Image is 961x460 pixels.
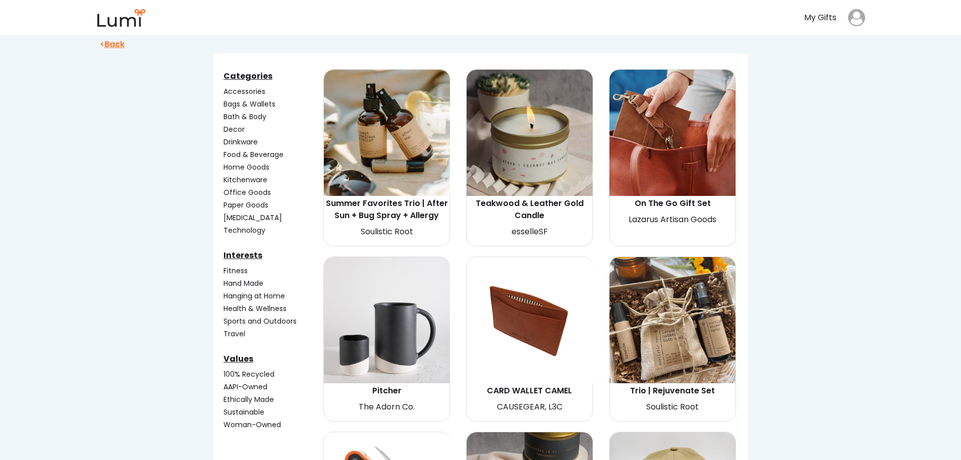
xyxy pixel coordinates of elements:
div: Soulistic Root [325,225,448,239]
img: summertriogiftsetbugsprayaftersunandallergyreliefrollerSQUARE.jpg [324,70,450,196]
div: Sustainable [223,407,321,418]
div: [MEDICAL_DATA] [223,213,321,223]
div: Health & Wellness [223,303,321,314]
div: Kitchenware [223,175,321,185]
div: Pitcher [325,385,448,397]
div: Travel [223,329,321,339]
div: 100% Recycled [223,369,321,380]
div: Decor [223,124,321,135]
img: causegear-l3c-15882132455510.png [467,257,593,383]
div: < [98,41,485,51]
div: Teakwood & Leather Gold Candle [468,197,591,222]
u: Back [104,38,125,50]
div: Paper Goods [223,200,321,211]
div: The Adorn Co. [325,400,448,415]
div: Drinkware [223,137,321,147]
div: CARD WALLET CAMEL [468,385,591,397]
img: rejuvenate7.jpg [609,257,736,383]
div: Office Goods [223,187,321,198]
div: Lazarus Artisan Goods [611,213,734,227]
div: CAUSEGEAR, L3C [468,400,591,415]
div: Soulistic Root [611,400,734,415]
div: Hanging at Home [223,291,321,301]
u: Categories [223,70,272,82]
u: Values [223,353,253,365]
div: Summer Favorites Trio | After Sun + Bug Spray + Allergy [325,197,448,222]
div: Trio | Rejuvenate Set [611,385,734,397]
img: 51656002100_facd74c66b_o.jpg [324,257,450,383]
div: Woman-Owned [223,420,321,430]
div: Food & Beverage [223,149,321,160]
div: Home Goods [223,162,321,173]
div: Ethically Made [223,394,321,405]
u: Interests [223,249,262,261]
div: Technology [223,225,321,236]
div: Hand Made [223,278,321,289]
div: Sports and Outdoors [223,316,321,327]
div: Bath & Body [223,112,321,122]
div: On The Go Gift Set [611,197,734,210]
div: Bags & Wallets [223,99,321,110]
img: OnTheGoGiftSet.jpg [609,70,736,196]
div: Accessories [223,86,321,97]
div: Fitness [223,266,321,276]
div: AAPI-Owned [223,382,321,392]
img: teakwood-leather-gold-candle-105477.jpg [467,70,593,196]
img: lumi-small.png [96,9,147,27]
div: My Gifts [804,11,836,25]
div: esselleSF [468,225,591,239]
